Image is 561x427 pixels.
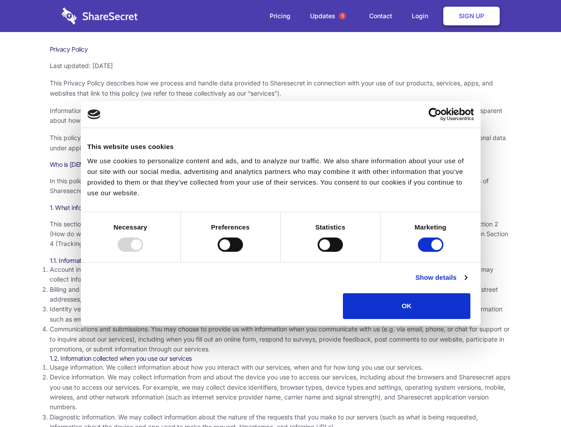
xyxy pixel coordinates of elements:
strong: Necessary [114,223,147,231]
span: Who is [DEMOGRAPHIC_DATA]? [50,161,139,168]
span: In this policy, “Sharesecret,” “we,” “us,” and “our” refer to Sharesecret Inc., a U.S. company. S... [50,177,489,194]
span: 1 [339,12,346,20]
span: This policy uses the term “personal data” to refer to information that is related to an identifie... [50,134,506,151]
a: Pricing [261,2,299,30]
span: Information security and privacy are at the heart of what Sharesecret values and promotes as a co... [50,107,502,124]
a: Contact [360,2,401,30]
span: This Privacy Policy describes how we process and handle data provided to Sharesecret in connectio... [50,79,493,97]
a: Usercentrics Cookiebot - opens in a new window [396,108,474,121]
span: Usage information. We collect information about how you interact with our services, when and for ... [50,363,423,371]
img: logo [88,109,101,119]
span: Identity verification information. Some services require you to verify your identity as part of c... [50,305,502,322]
div: This website uses cookies [88,141,474,152]
span: Communications and submissions. You may choose to provide us with information when you communicat... [50,325,509,353]
iframe: Drift Widget Chat Controller [517,383,550,416]
a: Show details [415,272,467,283]
span: 1. What information do we collect about you? [50,204,172,211]
span: 1.1. Information you provide to us [50,257,139,264]
a: Sign Up [443,7,500,25]
div: We use cookies to personalize content and ads, and to analyze our traffic. We also share informat... [88,156,474,198]
button: OK [343,293,470,319]
span: 1.2. Information collected when you use our services [50,354,192,362]
span: This section describes the various types of information we collect from and about you. To underst... [50,220,508,248]
span: Billing and payment information. In order to purchase a service, you may need to provide us with ... [50,286,498,303]
a: Login [403,2,442,30]
strong: Preferences [211,223,250,231]
img: logo-wordmark-white-trans-d4663122ce5f474addd5e946df7df03e33cb6a1c49d2221995e7729f52c070b2.svg [62,8,138,24]
span: Device information. We may collect information from and about the device you use to access our se... [50,373,510,411]
strong: Statistics [315,223,346,231]
p: Last updated: [DATE] [50,61,512,71]
h1: Privacy Policy [50,45,512,53]
span: Account information. Our services generally require you to create an account before you can acces... [50,266,493,283]
strong: Marketing [414,223,446,231]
